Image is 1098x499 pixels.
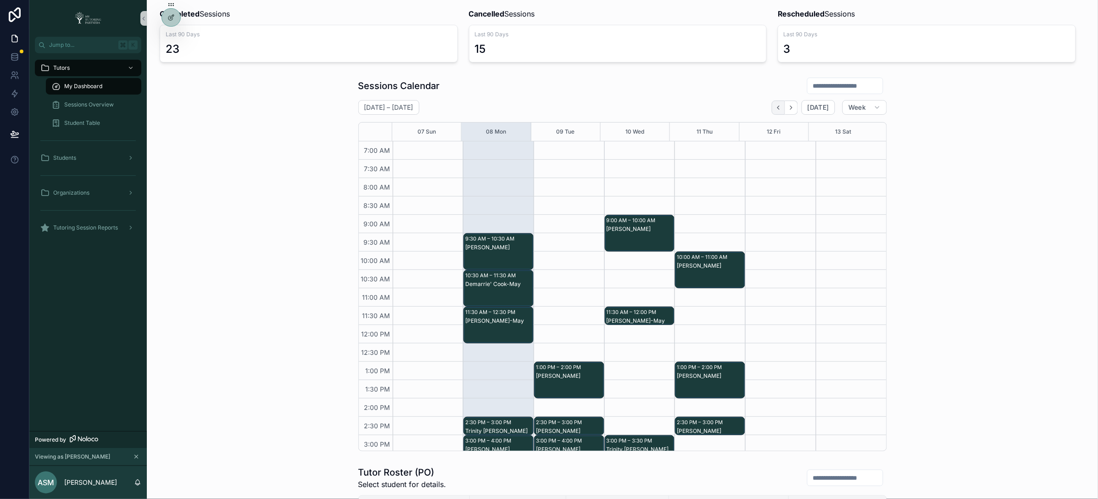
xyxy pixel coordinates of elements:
div: 9:30 AM – 10:30 AM[PERSON_NAME] [464,234,533,269]
span: Jump to... [49,41,115,49]
span: 2:00 PM [362,404,393,411]
span: 1:00 PM [363,367,393,375]
span: ASM [38,477,54,488]
a: Tutoring Session Reports [35,219,141,236]
span: Tutoring Session Reports [53,224,118,231]
span: 9:30 AM [362,238,393,246]
a: Powered by [29,431,147,448]
h1: Sessions Calendar [358,79,440,92]
div: 11:30 AM – 12:30 PM [465,308,518,317]
div: 10:00 AM – 11:00 AM[PERSON_NAME] [675,252,745,288]
button: 08 Mon [486,123,507,141]
span: 3:00 PM [362,440,393,448]
span: 7:00 AM [362,146,393,154]
div: 2:30 PM – 3:00 PM[PERSON_NAME] [675,417,745,435]
button: 11 Thu [697,123,713,141]
div: [PERSON_NAME] [536,446,603,453]
span: Powered by [35,436,66,443]
div: 10:30 AM – 11:30 AM [465,271,518,280]
div: 10:30 AM – 11:30 AMDemarrie' Cook-May [464,270,533,306]
span: 12:00 PM [359,330,393,338]
span: 8:30 AM [362,202,393,209]
div: 9:00 AM – 10:00 AM[PERSON_NAME] [605,215,674,251]
div: 10:00 AM – 11:00 AM [677,252,730,262]
div: 23 [166,42,179,56]
div: 11:30 AM – 12:00 PM [607,308,659,317]
h2: [DATE] – [DATE] [364,103,413,112]
span: Select student for details. [358,479,446,490]
div: [PERSON_NAME] [536,372,603,380]
div: 2:30 PM – 3:00 PM [536,418,584,427]
div: 2:30 PM – 3:00 PMTrinity [PERSON_NAME] [464,417,533,435]
div: [PERSON_NAME] [607,225,674,233]
div: 2:30 PM – 3:00 PM[PERSON_NAME] [535,417,604,435]
button: 09 Tue [557,123,575,141]
div: 9:00 AM – 10:00 AM [607,216,658,225]
span: Sessions Overview [64,101,114,108]
div: [PERSON_NAME] [536,427,603,435]
strong: Completed [160,9,200,18]
div: [PERSON_NAME] [465,446,533,453]
button: 07 Sun [418,123,436,141]
button: 13 Sat [836,123,852,141]
div: 2:30 PM – 3:00 PM [677,418,725,427]
a: Students [35,150,141,166]
span: 7:30 AM [362,165,393,173]
p: [PERSON_NAME] [64,478,117,487]
div: 1:00 PM – 2:00 PM[PERSON_NAME] [535,362,604,398]
span: Students [53,154,76,162]
span: Last 90 Days [475,31,761,38]
div: 15 [475,42,486,56]
div: [PERSON_NAME]-May [465,317,533,325]
span: 10:00 AM [359,257,393,264]
div: 11:30 AM – 12:00 PM[PERSON_NAME]-May [605,307,674,325]
span: My Dashboard [64,83,102,90]
a: Student Table [46,115,141,131]
button: 10 Wed [626,123,645,141]
button: [DATE] [802,100,835,115]
div: 3:00 PM – 4:00 PM[PERSON_NAME] [464,436,533,471]
div: 3:00 PM – 4:00 PM [536,436,584,445]
span: Sessions [160,8,230,19]
img: App logo [72,11,104,26]
a: Organizations [35,185,141,201]
span: Week [848,103,866,112]
button: 12 Fri [767,123,781,141]
div: 1:00 PM – 2:00 PM [536,363,583,372]
div: 3:00 PM – 4:00 PM[PERSON_NAME] [535,436,604,471]
span: 12:30 PM [359,348,393,356]
div: [PERSON_NAME]-May [607,317,674,325]
div: Trinity [PERSON_NAME] [465,427,533,435]
div: [PERSON_NAME] [677,262,744,269]
button: Next [785,101,798,115]
span: Viewing as [PERSON_NAME] [35,453,110,460]
div: 3 [784,42,791,56]
strong: Cancelled [469,9,505,18]
div: 9:30 AM – 10:30 AM [465,234,517,243]
button: Week [842,100,886,115]
div: 3:00 PM – 4:00 PM [465,436,513,445]
span: Tutors [53,64,70,72]
span: Sessions [778,8,855,19]
span: 1:30 PM [363,385,393,393]
div: 11:30 AM – 12:30 PM[PERSON_NAME]-May [464,307,533,343]
div: Trinity [PERSON_NAME] [607,446,674,453]
div: 1:00 PM – 2:00 PM[PERSON_NAME] [675,362,745,398]
span: Last 90 Days [166,31,452,38]
div: [PERSON_NAME] [677,372,744,380]
div: 3:00 PM – 3:30 PM [607,436,655,445]
h1: Tutor Roster (PO) [358,466,446,479]
a: My Dashboard [46,78,141,95]
span: [DATE] [808,103,829,112]
span: 10:30 AM [359,275,393,283]
button: Jump to...K [35,37,141,53]
button: Back [772,101,785,115]
div: scrollable content [29,53,147,248]
span: K [129,41,137,49]
span: Student Table [64,119,100,127]
span: 11:30 AM [360,312,393,320]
